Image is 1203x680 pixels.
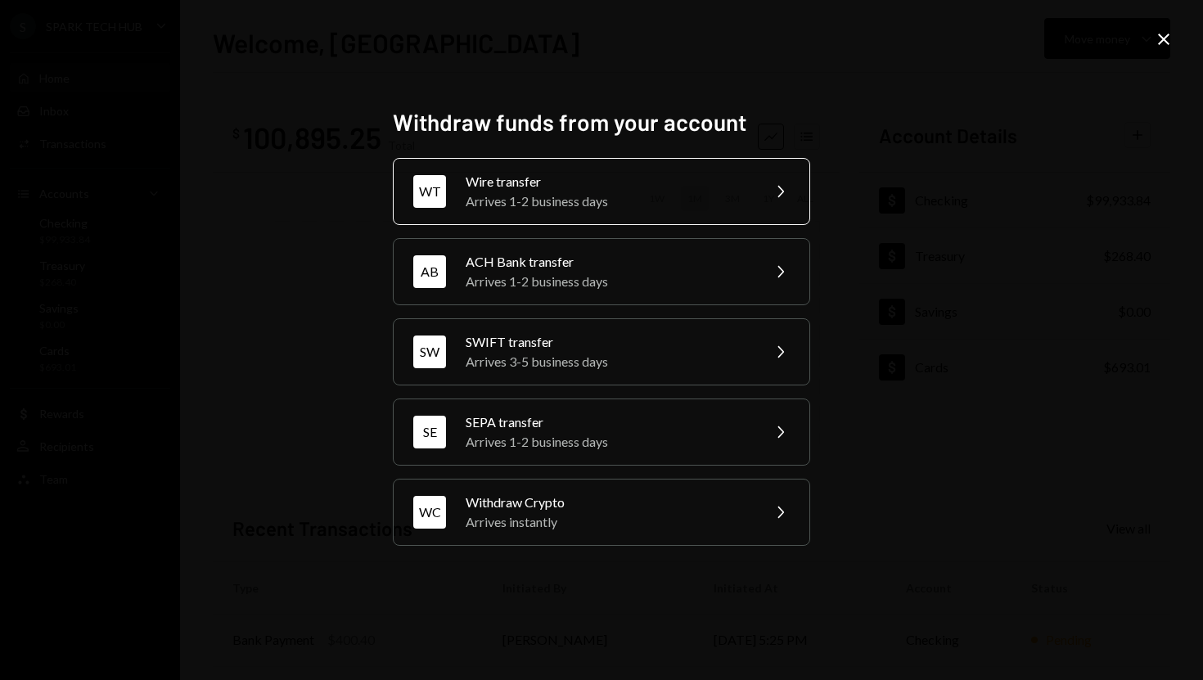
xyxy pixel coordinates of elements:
[393,238,810,305] button: ABACH Bank transferArrives 1-2 business days
[413,255,446,288] div: AB
[466,512,750,532] div: Arrives instantly
[393,318,810,385] button: SWSWIFT transferArrives 3-5 business days
[466,252,750,272] div: ACH Bank transfer
[393,399,810,466] button: SESEPA transferArrives 1-2 business days
[393,106,810,138] h2: Withdraw funds from your account
[413,496,446,529] div: WC
[393,479,810,546] button: WCWithdraw CryptoArrives instantly
[466,272,750,291] div: Arrives 1-2 business days
[413,416,446,448] div: SE
[466,191,750,211] div: Arrives 1-2 business days
[393,158,810,225] button: WTWire transferArrives 1-2 business days
[413,335,446,368] div: SW
[466,332,750,352] div: SWIFT transfer
[466,172,750,191] div: Wire transfer
[466,493,750,512] div: Withdraw Crypto
[466,432,750,452] div: Arrives 1-2 business days
[466,352,750,372] div: Arrives 3-5 business days
[413,175,446,208] div: WT
[466,412,750,432] div: SEPA transfer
